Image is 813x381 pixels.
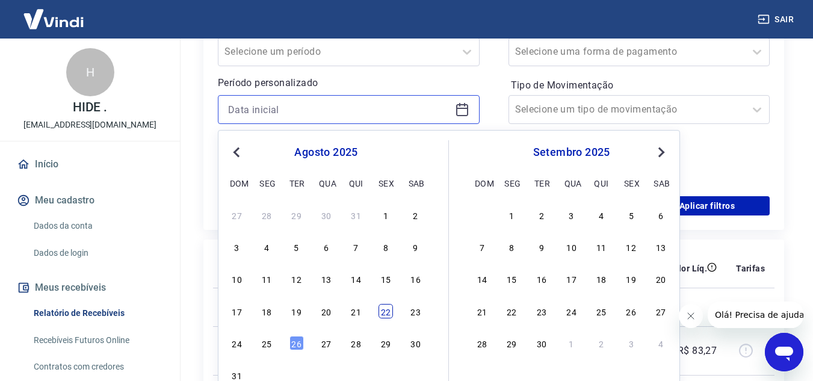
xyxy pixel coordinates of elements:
div: Choose sábado, 9 de agosto de 2025 [409,240,423,254]
div: Choose domingo, 7 de setembro de 2025 [475,240,489,254]
div: Choose quarta-feira, 20 de agosto de 2025 [319,304,333,318]
button: Meu cadastro [14,187,165,214]
div: Choose sexta-feira, 12 de setembro de 2025 [624,240,638,254]
div: Choose segunda-feira, 28 de julho de 2025 [259,208,274,222]
div: Choose sábado, 6 de setembro de 2025 [654,208,668,222]
iframe: Mensagem da empresa [708,302,803,328]
div: Choose quinta-feira, 18 de setembro de 2025 [594,271,608,286]
div: Choose sábado, 23 de agosto de 2025 [409,304,423,318]
div: Choose sexta-feira, 19 de setembro de 2025 [624,271,638,286]
div: dom [475,176,489,190]
div: setembro 2025 [473,145,670,160]
button: Aplicar filtros [645,196,770,215]
div: qui [349,176,363,190]
button: Next Month [654,145,669,160]
div: Choose sábado, 27 de setembro de 2025 [654,304,668,318]
a: Recebíveis Futuros Online [29,328,165,353]
div: Choose segunda-feira, 1 de setembro de 2025 [504,208,519,222]
div: month 2025-09 [473,206,670,352]
div: Choose quarta-feira, 24 de setembro de 2025 [564,304,579,318]
p: Valor Líq. [668,262,707,274]
div: ter [289,176,304,190]
div: sab [409,176,423,190]
div: H [66,48,114,96]
div: Choose quinta-feira, 11 de setembro de 2025 [594,240,608,254]
label: Tipo de Movimentação [511,78,768,93]
div: Choose quarta-feira, 1 de outubro de 2025 [564,336,579,350]
div: Choose sexta-feira, 22 de agosto de 2025 [379,304,393,318]
div: Choose terça-feira, 12 de agosto de 2025 [289,271,304,286]
p: HIDE . [73,101,108,114]
div: sex [379,176,393,190]
div: Choose terça-feira, 9 de setembro de 2025 [534,240,549,254]
span: Olá! Precisa de ajuda? [7,8,101,18]
div: Choose sábado, 16 de agosto de 2025 [409,271,423,286]
button: Sair [755,8,799,31]
div: Choose quinta-feira, 2 de outubro de 2025 [594,336,608,350]
div: seg [259,176,274,190]
div: Choose quarta-feira, 10 de setembro de 2025 [564,240,579,254]
div: Choose quinta-feira, 4 de setembro de 2025 [594,208,608,222]
div: Choose domingo, 3 de agosto de 2025 [230,240,244,254]
div: Choose terça-feira, 30 de setembro de 2025 [534,336,549,350]
div: Choose quinta-feira, 14 de agosto de 2025 [349,271,363,286]
div: Choose domingo, 10 de agosto de 2025 [230,271,244,286]
div: qua [564,176,579,190]
a: Dados de login [29,241,165,265]
div: Choose terça-feira, 5 de agosto de 2025 [289,240,304,254]
div: Choose segunda-feira, 4 de agosto de 2025 [259,240,274,254]
div: agosto 2025 [228,145,424,160]
div: Choose quarta-feira, 3 de setembro de 2025 [564,208,579,222]
div: Choose terça-feira, 2 de setembro de 2025 [534,208,549,222]
div: Choose domingo, 31 de agosto de 2025 [475,208,489,222]
div: Choose domingo, 28 de setembro de 2025 [475,336,489,350]
p: Tarifas [736,262,765,274]
div: Choose domingo, 27 de julho de 2025 [230,208,244,222]
div: Choose domingo, 14 de setembro de 2025 [475,271,489,286]
div: Choose segunda-feira, 8 de setembro de 2025 [504,240,519,254]
div: Choose quarta-feira, 30 de julho de 2025 [319,208,333,222]
div: Choose sábado, 20 de setembro de 2025 [654,271,668,286]
iframe: Botão para abrir a janela de mensagens [765,333,803,371]
div: Choose sexta-feira, 3 de outubro de 2025 [624,336,638,350]
div: Choose sábado, 4 de outubro de 2025 [654,336,668,350]
input: Data inicial [228,101,450,119]
img: Vindi [14,1,93,37]
div: Choose segunda-feira, 18 de agosto de 2025 [259,304,274,318]
div: Choose terça-feira, 23 de setembro de 2025 [534,304,549,318]
div: dom [230,176,244,190]
div: qua [319,176,333,190]
div: seg [504,176,519,190]
div: Choose sexta-feira, 5 de setembro de 2025 [624,208,638,222]
div: Choose quarta-feira, 27 de agosto de 2025 [319,336,333,350]
div: Choose quarta-feira, 6 de agosto de 2025 [319,240,333,254]
div: Choose segunda-feira, 15 de setembro de 2025 [504,271,519,286]
div: qui [594,176,608,190]
div: ter [534,176,549,190]
a: Relatório de Recebíveis [29,301,165,326]
div: Choose segunda-feira, 11 de agosto de 2025 [259,271,274,286]
a: Dados da conta [29,214,165,238]
div: Choose sexta-feira, 29 de agosto de 2025 [379,336,393,350]
div: Choose sábado, 13 de setembro de 2025 [654,240,668,254]
div: sab [654,176,668,190]
button: Meus recebíveis [14,274,165,301]
div: Choose segunda-feira, 22 de setembro de 2025 [504,304,519,318]
div: Choose quinta-feira, 31 de julho de 2025 [349,208,363,222]
div: Choose quinta-feira, 7 de agosto de 2025 [349,240,363,254]
div: Choose sexta-feira, 15 de agosto de 2025 [379,271,393,286]
div: sex [624,176,638,190]
p: Período personalizado [218,76,480,90]
div: Choose sexta-feira, 1 de agosto de 2025 [379,208,393,222]
iframe: Fechar mensagem [679,304,703,328]
p: [EMAIL_ADDRESS][DOMAIN_NAME] [23,119,156,131]
button: Previous Month [229,145,244,160]
a: Início [14,151,165,178]
div: Choose quarta-feira, 13 de agosto de 2025 [319,271,333,286]
div: Choose quinta-feira, 28 de agosto de 2025 [349,336,363,350]
div: Choose terça-feira, 29 de julho de 2025 [289,208,304,222]
p: -R$ 83,27 [675,344,717,358]
div: Choose sexta-feira, 8 de agosto de 2025 [379,240,393,254]
div: Choose domingo, 24 de agosto de 2025 [230,336,244,350]
a: Contratos com credores [29,355,165,379]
